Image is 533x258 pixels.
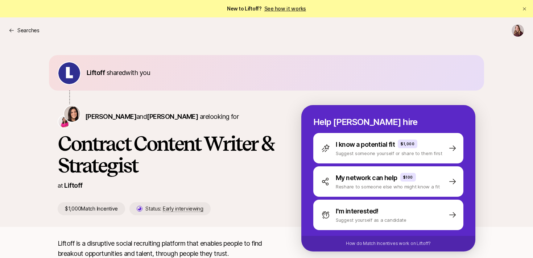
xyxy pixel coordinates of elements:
[17,26,40,35] p: Searches
[336,206,379,216] p: I'm interested!
[163,205,203,212] span: Early interviewing
[336,216,406,224] p: Suggest yourself as a candidate
[336,183,440,190] p: Reshare to someone else who might know a fit
[403,174,413,180] p: $100
[401,141,414,147] p: $1,000
[313,117,463,127] p: Help [PERSON_NAME] hire
[58,62,80,84] img: ACg8ocKIuO9-sklR2KvA8ZVJz4iZ_g9wtBiQREC3t8A94l4CTg=s160-c
[87,68,153,78] p: shared
[336,150,442,157] p: Suggest someone yourself or share to them first
[85,112,239,122] p: are looking for
[64,180,82,191] p: Liftoff
[145,204,203,213] p: Status:
[58,202,125,215] p: $1,000 Match Incentive
[227,4,306,13] span: New to Liftoff?
[58,133,278,176] h1: Contract Content Writer & Strategist
[136,113,198,120] span: and
[85,113,136,120] span: [PERSON_NAME]
[58,116,70,128] img: Emma Frane
[336,140,395,150] p: I know a potential fit
[64,106,80,122] img: Eleanor Morgan
[125,69,150,76] span: with you
[512,24,524,37] img: Liz Ernst
[87,69,105,76] span: Liftoff
[58,181,63,190] p: at
[264,5,306,12] a: See how it works
[346,240,431,247] p: How do Match Incentives work on Liftoff?
[147,113,198,120] span: [PERSON_NAME]
[336,173,397,183] p: My network can help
